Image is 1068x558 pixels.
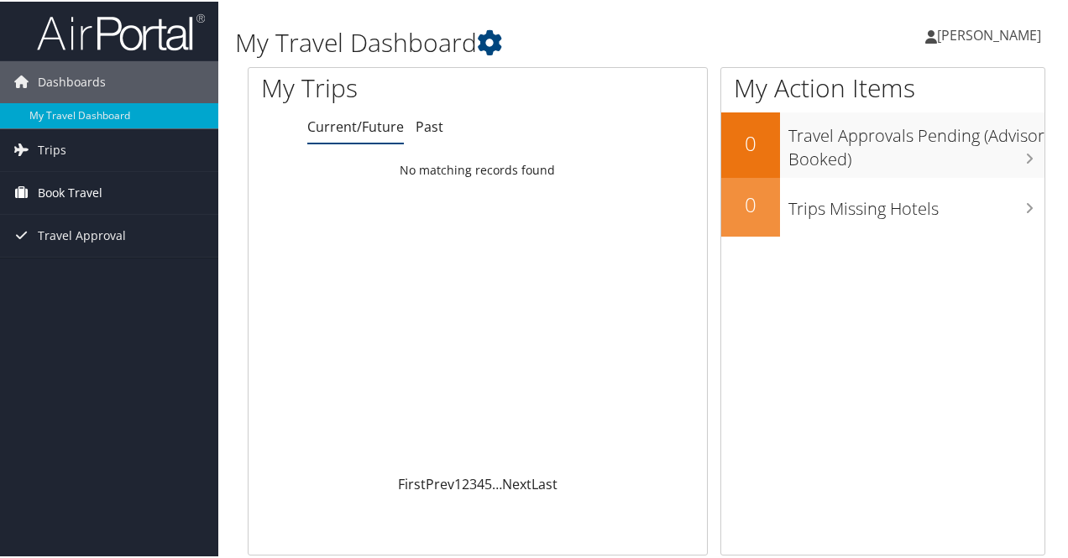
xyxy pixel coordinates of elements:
[416,116,443,134] a: Past
[454,473,462,492] a: 1
[788,114,1044,169] h3: Travel Approvals Pending (Advisor Booked)
[469,473,477,492] a: 3
[462,473,469,492] a: 2
[37,11,205,50] img: airportal-logo.png
[38,128,66,169] span: Trips
[937,24,1041,43] span: [PERSON_NAME]
[426,473,454,492] a: Prev
[721,111,1044,175] a: 0Travel Approvals Pending (Advisor Booked)
[484,473,492,492] a: 5
[249,154,707,184] td: No matching records found
[531,473,558,492] a: Last
[721,128,780,156] h2: 0
[925,8,1058,59] a: [PERSON_NAME]
[721,176,1044,235] a: 0Trips Missing Hotels
[788,187,1044,219] h3: Trips Missing Hotels
[477,473,484,492] a: 4
[721,189,780,217] h2: 0
[307,116,404,134] a: Current/Future
[492,473,502,492] span: …
[38,170,102,212] span: Book Travel
[38,60,106,102] span: Dashboards
[502,473,531,492] a: Next
[235,23,783,59] h1: My Travel Dashboard
[38,213,126,255] span: Travel Approval
[261,69,503,104] h1: My Trips
[721,69,1044,104] h1: My Action Items
[398,473,426,492] a: First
